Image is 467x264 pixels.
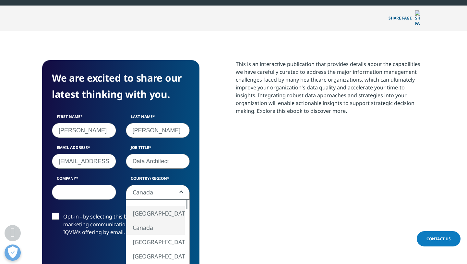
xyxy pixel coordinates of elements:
[415,10,420,26] img: Share PAGE
[384,6,425,31] p: Share PAGE
[126,185,190,200] span: Canada
[126,206,185,220] li: [GEOGRAPHIC_DATA]
[126,176,190,185] label: Country/Region
[126,220,185,235] li: Canada
[126,249,185,263] li: [GEOGRAPHIC_DATA]
[52,70,190,102] h4: We are excited to share our latest thinking with you.
[236,60,425,115] div: This is an interactive publication that provides details about the capabilities we have carefully...
[52,114,116,123] label: First Name
[417,231,461,246] a: Contact Us
[52,213,190,240] label: Opt-in - by selecting this box, I consent to receiving marketing communications and information a...
[52,176,116,185] label: Company
[384,6,425,31] button: Share PAGEShare PAGE
[126,114,190,123] label: Last Name
[52,145,116,154] label: Email Address
[426,236,451,242] span: Contact Us
[5,244,21,261] button: Open Preferences
[126,145,190,154] label: Job Title
[126,185,190,200] span: Canada
[126,235,185,249] li: [GEOGRAPHIC_DATA]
